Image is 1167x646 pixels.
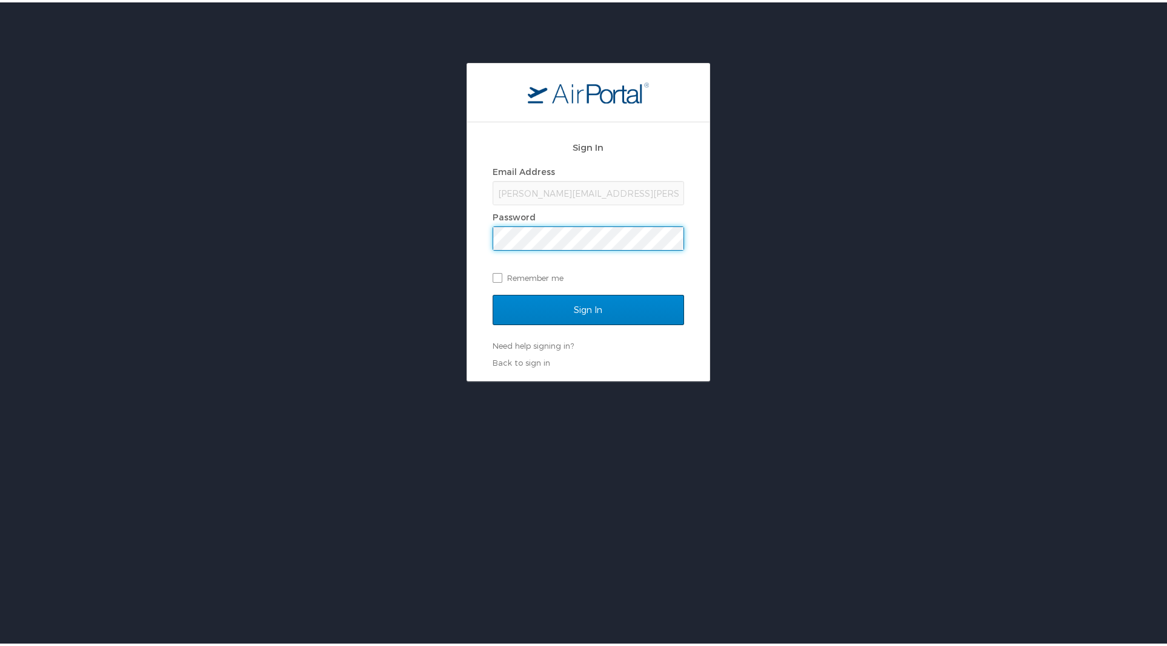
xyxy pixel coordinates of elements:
label: Password [493,209,536,220]
a: Back to sign in [493,355,550,365]
label: Remember me [493,266,684,285]
label: Email Address [493,164,555,174]
input: Sign In [493,292,684,323]
a: Need help signing in? [493,338,574,348]
img: logo [528,79,649,101]
h2: Sign In [493,138,684,152]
